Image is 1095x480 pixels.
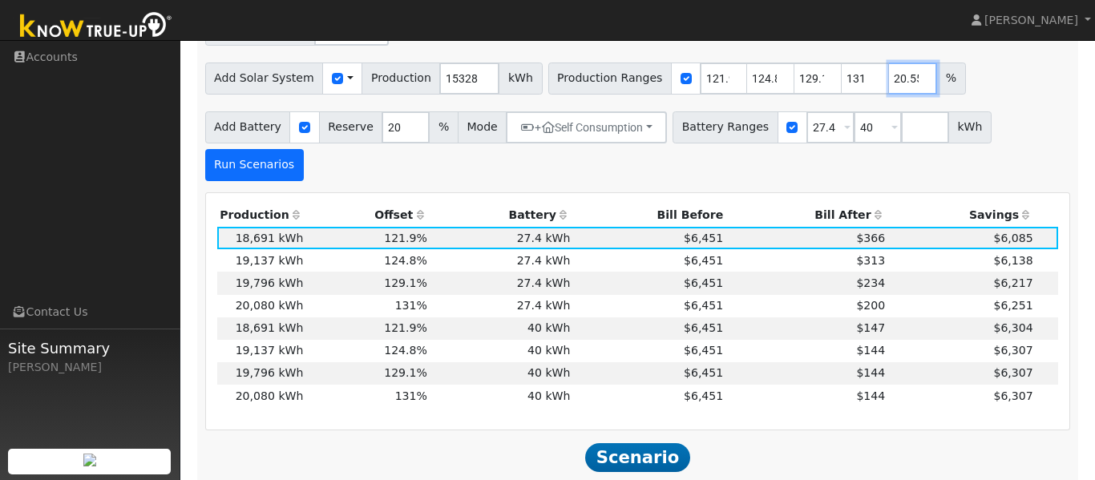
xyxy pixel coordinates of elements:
[205,63,324,95] span: Add Solar System
[993,232,1032,244] span: $6,085
[430,295,573,317] td: 27.4 kWh
[217,204,306,227] th: Production
[384,232,427,244] span: 121.9%
[984,14,1078,26] span: [PERSON_NAME]
[856,232,885,244] span: $366
[430,340,573,362] td: 40 kWh
[684,299,723,312] span: $6,451
[993,299,1032,312] span: $6,251
[395,299,427,312] span: 131%
[319,111,383,143] span: Reserve
[684,232,723,244] span: $6,451
[217,249,306,272] td: 19,137 kWh
[384,344,427,357] span: 124.8%
[993,276,1032,289] span: $6,217
[430,204,573,227] th: Battery
[8,359,172,376] div: [PERSON_NAME]
[12,9,180,45] img: Know True-Up
[499,63,542,95] span: kWh
[430,317,573,340] td: 40 kWh
[856,344,885,357] span: $144
[856,254,885,267] span: $313
[384,276,427,289] span: 129.1%
[395,389,427,402] span: 131%
[993,344,1032,357] span: $6,307
[684,366,723,379] span: $6,451
[217,317,306,340] td: 18,691 kWh
[936,63,965,95] span: %
[217,385,306,407] td: 20,080 kWh
[993,254,1032,267] span: $6,138
[430,249,573,272] td: 27.4 kWh
[548,63,672,95] span: Production Ranges
[684,344,723,357] span: $6,451
[205,111,291,143] span: Add Battery
[429,111,458,143] span: %
[217,295,306,317] td: 20,080 kWh
[217,340,306,362] td: 19,137 kWh
[856,299,885,312] span: $200
[673,111,778,143] span: Battery Ranges
[306,204,430,227] th: Offset
[384,321,427,334] span: 121.9%
[969,208,1019,221] span: Savings
[384,366,427,379] span: 129.1%
[83,454,96,466] img: retrieve
[726,204,888,227] th: Bill After
[430,362,573,385] td: 40 kWh
[217,362,306,385] td: 19,796 kWh
[217,272,306,294] td: 19,796 kWh
[993,366,1032,379] span: $6,307
[362,63,440,95] span: Production
[993,321,1032,334] span: $6,304
[948,111,992,143] span: kWh
[684,389,723,402] span: $6,451
[684,254,723,267] span: $6,451
[993,389,1032,402] span: $6,307
[430,272,573,294] td: 27.4 kWh
[856,366,885,379] span: $144
[384,254,427,267] span: 124.8%
[430,227,573,249] td: 27.4 kWh
[856,321,885,334] span: $147
[217,227,306,249] td: 18,691 kWh
[856,276,885,289] span: $234
[8,337,172,359] span: Site Summary
[458,111,507,143] span: Mode
[585,443,690,472] span: Scenario
[430,385,573,407] td: 40 kWh
[573,204,726,227] th: Bill Before
[856,389,885,402] span: $144
[684,276,723,289] span: $6,451
[684,321,723,334] span: $6,451
[506,111,667,143] button: +Self Consumption
[205,149,304,181] button: Run Scenarios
